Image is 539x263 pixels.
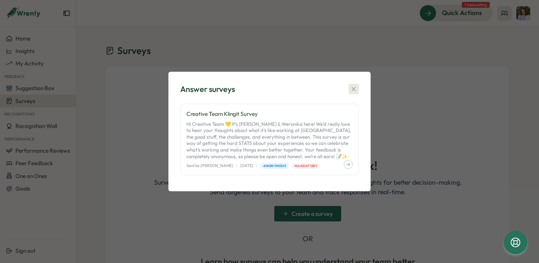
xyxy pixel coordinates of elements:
p: | [236,163,237,169]
p: [DATE] [240,163,253,169]
p: Hi Creative Team 💛 It’s [PERSON_NAME] & Weronika here! We’d really love to hear your thoughts abo... [186,121,353,160]
p: | [256,163,257,169]
span: Anonymous [263,163,286,168]
p: Sent by: [PERSON_NAME] [186,163,233,169]
p: Creative Team Klingit Survey [186,110,353,118]
div: Answer surveys [180,83,235,95]
span: Mandatory [295,163,317,168]
a: Creative Team Klingit SurveyHi Creative Team 💛 It’s [PERSON_NAME] & Weronika here! We’d really lo... [180,104,359,175]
